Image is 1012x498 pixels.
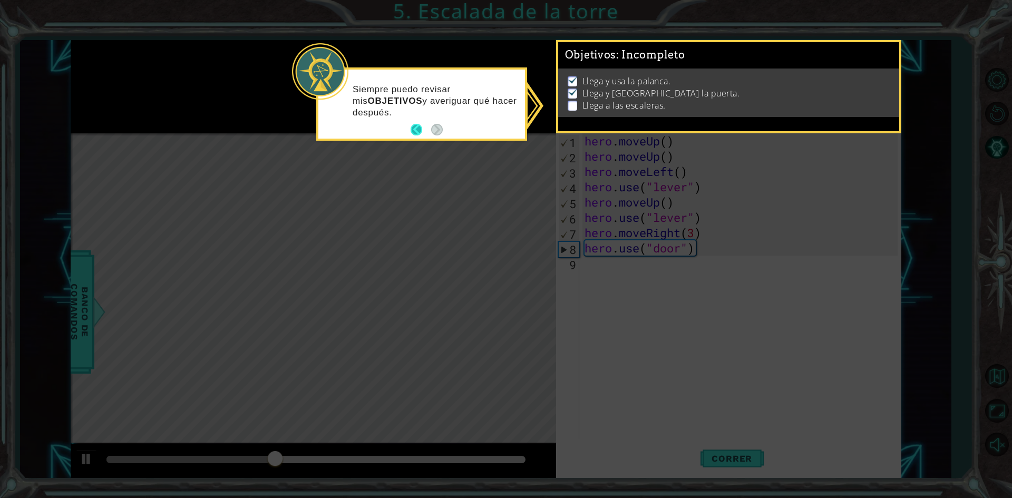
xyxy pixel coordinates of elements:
p: Llega y usa la palanca. [582,75,671,87]
img: Check mark for checkbox [568,75,578,84]
p: Llega a las escaleras. [582,100,666,111]
button: Back [411,124,431,135]
span: Objetivos [565,48,685,62]
span: : Incompleto [616,48,685,61]
p: Siempre puedo revisar mis y averiguar qué hacer después. [353,84,518,119]
button: Next [431,124,443,135]
p: Llega y [GEOGRAPHIC_DATA] la puerta. [582,87,740,99]
img: Check mark for checkbox [568,87,578,96]
strong: OBJETIVOS [368,96,423,106]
